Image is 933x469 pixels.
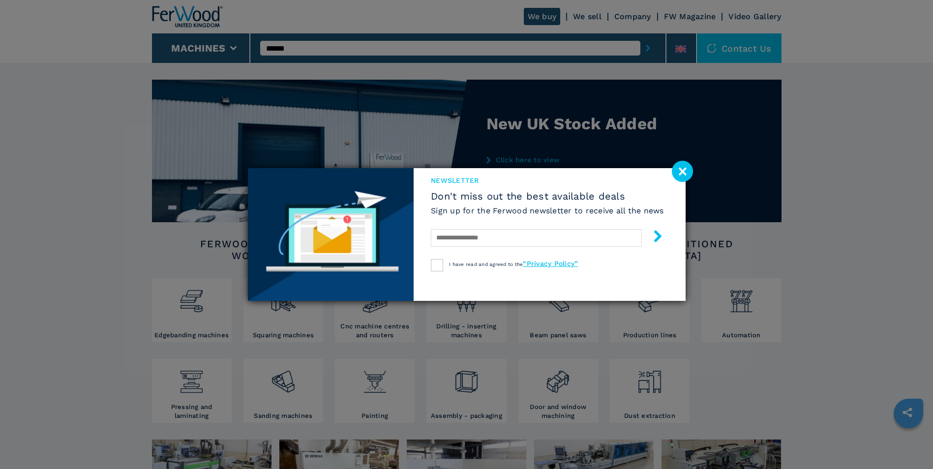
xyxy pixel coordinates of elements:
span: newsletter [431,176,664,185]
a: “Privacy Policy” [523,260,578,267]
span: I have read and agreed to the [449,262,578,267]
button: submit-button [642,226,664,249]
h6: Sign up for the Ferwood newsletter to receive all the news [431,205,664,216]
img: Newsletter image [248,168,414,301]
span: Don't miss out the best available deals [431,190,664,202]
